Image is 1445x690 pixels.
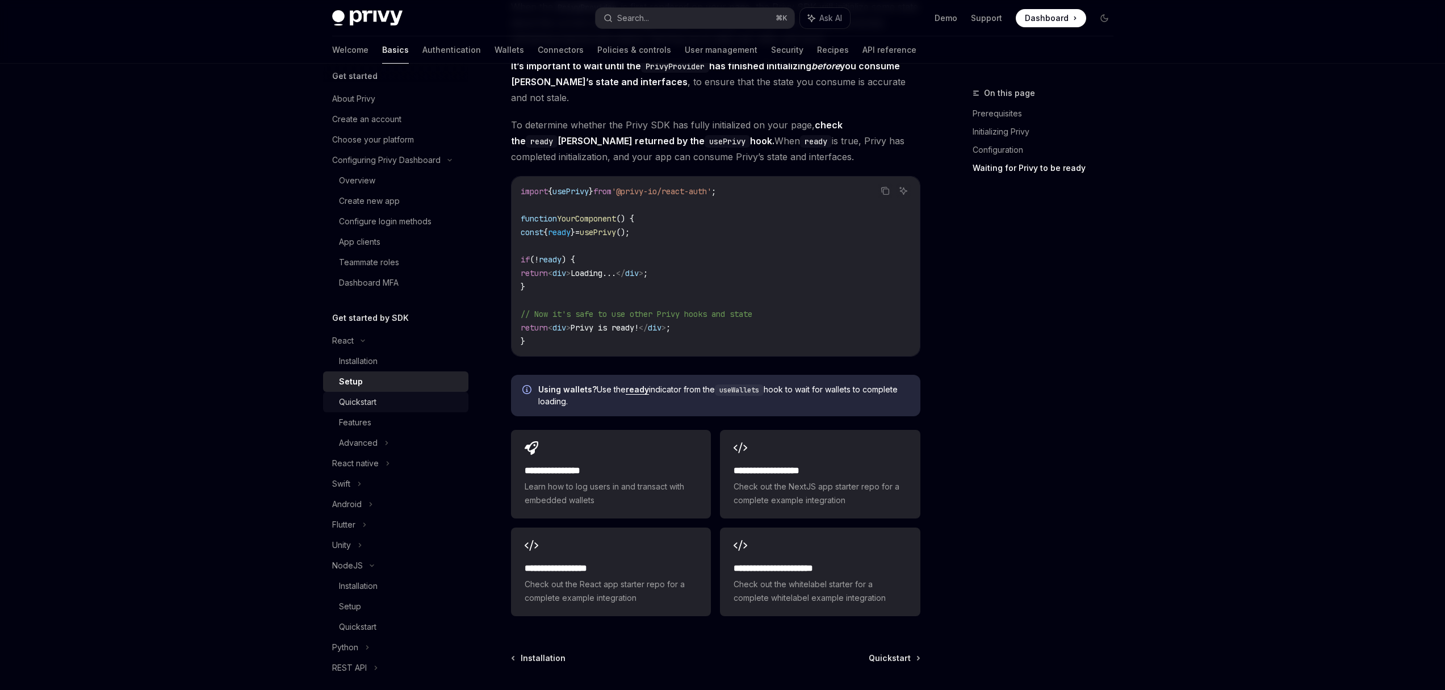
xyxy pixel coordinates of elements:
a: Wallets [495,36,524,64]
a: Policies & controls [597,36,671,64]
span: Check out the NextJS app starter repo for a complete example integration [734,480,906,507]
div: React [332,334,354,348]
span: ; [666,323,671,333]
span: const [521,227,543,237]
span: function [521,214,557,224]
code: PrivyProvider [641,60,709,73]
span: { [543,227,548,237]
div: Quickstart [339,620,376,634]
span: Learn how to log users in and transact with embedded wallets [525,480,697,507]
div: Dashboard MFA [339,276,399,290]
div: App clients [339,235,380,249]
a: User management [685,36,757,64]
div: Create new app [339,194,400,208]
img: dark logo [332,10,403,26]
a: Basics [382,36,409,64]
button: Ask AI [800,8,850,28]
span: > [566,268,571,278]
span: } [521,336,525,346]
span: < [548,323,552,333]
a: **** **** **** **** ***Check out the whitelabel starter for a complete whitelabel example integra... [720,528,920,616]
em: before [811,60,840,72]
span: ; [711,186,716,196]
div: REST API [332,661,367,675]
a: Support [971,12,1002,24]
a: About Privy [323,89,468,109]
div: NodeJS [332,559,363,572]
a: Features [323,412,468,433]
div: Setup [339,600,361,613]
span: ; [643,268,648,278]
div: Overview [339,174,375,187]
div: Create an account [332,112,401,126]
div: Unity [332,538,351,552]
a: Setup [323,596,468,617]
div: Search... [617,11,649,25]
a: Dashboard [1016,9,1086,27]
span: </ [639,323,648,333]
a: **** **** **** ****Check out the NextJS app starter repo for a complete example integration [720,430,920,518]
span: } [521,282,525,292]
div: Swift [332,477,350,491]
span: Installation [521,653,566,664]
div: Setup [339,375,363,388]
span: > [661,323,666,333]
div: Installation [339,354,378,368]
div: Flutter [332,518,355,532]
div: Teammate roles [339,256,399,269]
span: Privy is ready! [571,323,639,333]
span: ! [534,254,539,265]
a: **** **** **** *Learn how to log users in and transact with embedded wallets [511,430,711,518]
a: Teammate roles [323,252,468,273]
span: ⌘ K [776,14,788,23]
span: Check out the React app starter repo for a complete example integration [525,578,697,605]
span: = [575,227,580,237]
a: Create new app [323,191,468,211]
span: YourComponent [557,214,616,224]
a: Security [771,36,803,64]
span: Loading... [571,268,616,278]
span: div [552,323,566,333]
span: } [589,186,593,196]
span: , to ensure that the state you consume is accurate and not stale. [511,58,920,106]
a: Overview [323,170,468,191]
span: { [548,186,552,196]
span: // Now it's safe to use other Privy hooks and state [521,309,752,319]
div: About Privy [332,92,375,106]
a: Installation [323,351,468,371]
a: Quickstart [323,617,468,637]
button: Toggle dark mode [1095,9,1113,27]
span: return [521,268,548,278]
div: Features [339,416,371,429]
div: Configure login methods [339,215,432,228]
a: Quickstart [323,392,468,412]
span: (); [616,227,630,237]
span: ready [548,227,571,237]
a: API reference [862,36,916,64]
svg: Info [522,385,534,396]
span: ( [530,254,534,265]
span: ready [539,254,562,265]
span: < [548,268,552,278]
a: Installation [512,653,566,664]
span: Quickstart [869,653,911,664]
span: Dashboard [1025,12,1069,24]
button: Copy the contents from the code block [878,183,893,198]
span: On this page [984,86,1035,100]
a: Prerequisites [973,104,1123,123]
a: Connectors [538,36,584,64]
strong: Using wallets? [538,384,597,394]
button: Ask AI [896,183,911,198]
span: ) { [562,254,575,265]
span: usePrivy [552,186,589,196]
a: Configure login methods [323,211,468,232]
div: React native [332,457,379,470]
span: from [593,186,611,196]
span: } [571,227,575,237]
a: Initializing Privy [973,123,1123,141]
div: Installation [339,579,378,593]
a: ready [626,384,649,395]
span: div [552,268,566,278]
span: Use the indicator from the hook to wait for wallets to complete loading. [538,384,909,407]
a: Waiting for Privy to be ready [973,159,1123,177]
